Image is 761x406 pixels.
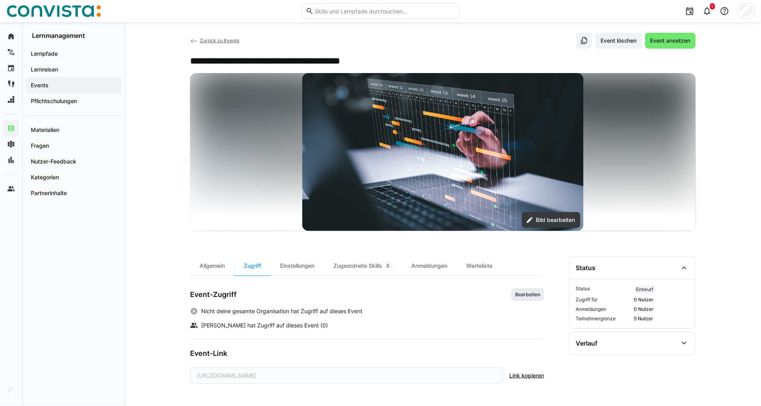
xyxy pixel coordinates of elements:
div: Zugeordnete Skills [324,256,402,275]
span: 0 [386,263,390,269]
div: Warteliste [457,256,502,275]
span: 5 Nutzer [634,316,689,322]
div: Status [576,264,596,272]
div: [URL][DOMAIN_NAME] [190,367,503,384]
span: Status [576,286,631,293]
div: Zugriff [234,256,271,275]
div: Einstellungen [271,256,324,275]
span: [PERSON_NAME] hat Zugriff auf dieses Event (0) [201,321,328,329]
a: Zurück zu Events [190,38,239,43]
span: Link kopieren [509,372,544,380]
span: Event löschen [599,37,638,45]
span: 1 [712,4,714,9]
input: Skills und Lernpfade durchsuchen… [314,8,455,15]
span: Event ansetzen [649,37,692,45]
span: 0 Nutzer [634,297,689,303]
span: Entwurf [637,286,654,293]
span: Bearbeiten [514,291,541,298]
button: Bearbeiten [511,288,544,301]
span: Nicht deine gesamte Organisation hat Zugriff auf dieses Event [201,307,362,315]
button: Event löschen [595,33,642,49]
div: Verlauf [576,339,598,347]
h3: Event-Link [190,349,544,358]
span: Bild bearbeiten [535,216,576,224]
span: 0 Nutzer [634,306,689,312]
span: Zurück zu Events [200,38,239,43]
div: Anmeldungen [402,256,457,275]
h3: Event-Zugriff [190,290,237,299]
span: Anmeldungen [576,306,631,312]
span: Zugriff für [576,297,631,303]
button: Bild bearbeiten [522,212,580,228]
div: Allgemein [190,256,234,275]
button: Event ansetzen [645,33,696,49]
span: Teilnehmergrenze [576,316,631,322]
